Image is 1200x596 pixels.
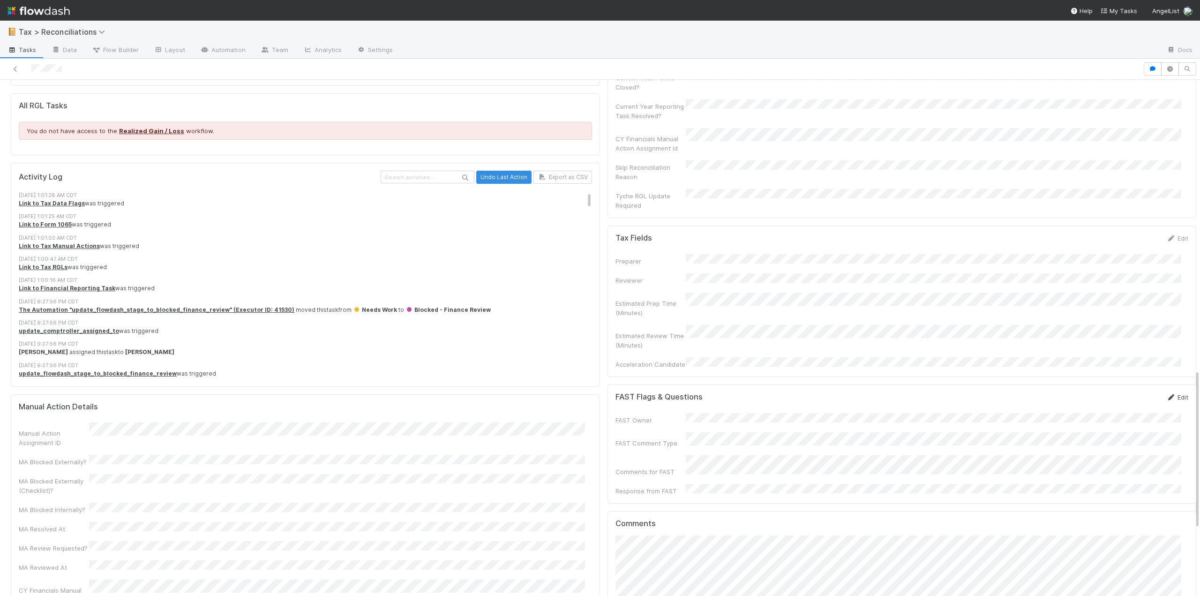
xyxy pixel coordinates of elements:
h5: Tax Fields [615,234,652,243]
span: Needs Work [353,306,397,313]
img: logo-inverted-e16ddd16eac7371096b0.svg [7,3,70,19]
div: was triggered [19,284,599,293]
div: was triggered [19,327,599,335]
div: Preparer [615,257,686,266]
div: Estimated Prep Time (Minutes) [615,299,686,317]
span: Flow Builder [92,45,139,54]
div: Help [1070,6,1093,15]
span: Tax > Reconciliations [19,27,110,37]
div: FAST Owner [615,415,686,425]
div: Tyche RGL Update Required [615,191,686,210]
div: Skip Reconciliation Reason [615,163,686,181]
div: [DATE] 9:27:56 PM CDT [19,298,599,306]
a: Link to Tax RGLs [19,264,67,271]
a: Automation [193,43,253,58]
div: MA Blocked Internally? [19,505,89,514]
div: [DATE] 1:00:16 AM CDT [19,276,599,284]
div: Current Year Period Closed? [615,73,686,92]
div: Response from FAST [615,486,686,496]
div: [DATE] 9:27:56 PM CDT [19,319,599,327]
div: [DATE] 1:01:02 AM CDT [19,234,599,242]
div: CY Financials Manual Action Assignment Id [615,134,686,153]
img: avatar_705f3a58-2659-4f93-91ad-7a5be837418b.png [1183,7,1192,16]
a: Link to Financial Reporting Task [19,285,115,292]
span: Blocked - Finance Review [405,306,491,313]
div: MA Blocked Externally? [19,457,89,467]
div: moved this task from to [19,306,599,314]
input: Search activities... [381,171,474,183]
h5: FAST Flags & Questions [615,392,703,402]
div: [DATE] 9:27:56 PM CDT [19,340,599,348]
div: [DATE] 1:01:28 AM CDT [19,191,599,199]
a: Analytics [296,43,349,58]
span: Tasks [7,45,37,54]
div: Estimated Review Time (Minutes) [615,331,686,350]
h5: All RGL Tasks [19,101,592,111]
div: [DATE] 1:01:25 AM CDT [19,212,599,220]
a: Team [253,43,296,58]
button: Export as CSV [533,171,592,184]
div: Current Year Reporting Task Resolved? [615,102,686,121]
a: Link to Form 1065 [19,221,72,228]
div: [DATE] 1:00:47 AM CDT [19,255,599,263]
a: Realized Gain / Loss [119,127,184,135]
a: update_comptroller_assigned_to [19,327,119,334]
a: Flow Builder [84,43,146,58]
a: Link to Tax Manual Actions [19,242,100,249]
div: was triggered [19,263,599,272]
a: Layout [146,43,193,58]
span: My Tasks [1100,7,1137,15]
div: Reviewer [615,276,686,285]
h5: Activity Log [19,173,379,182]
a: Link to Tax Data Flags [19,200,85,207]
div: was triggered [19,220,599,229]
a: Data [44,43,84,58]
a: Edit [1166,234,1188,242]
h5: Comments [615,519,1189,528]
div: Acceleration Candidate [615,360,686,369]
h5: Manual Action Details [19,402,98,412]
div: was triggered [19,242,599,250]
div: MA Reviewed At [19,563,89,572]
a: My Tasks [1100,6,1137,15]
div: You do not have access to the workflow. [19,122,592,140]
div: assigned this task to [19,348,599,356]
a: update_flowdash_stage_to_blocked_finance_review [19,370,177,377]
div: Comments for FAST [615,467,686,476]
span: AngelList [1152,7,1179,15]
a: Edit [1166,393,1188,401]
strong: [PERSON_NAME] [19,348,68,355]
div: MA Blocked Externally (Checklist)? [19,476,89,495]
a: Docs [1159,43,1200,58]
div: FAST Comment Type [615,438,686,448]
button: Undo Last Action [476,171,532,184]
div: was triggered [19,370,599,378]
div: was triggered [19,199,599,208]
div: MA Resolved At [19,524,89,534]
a: Settings [349,43,400,58]
strong: [PERSON_NAME] [125,348,174,355]
div: [DATE] 9:27:56 PM CDT [19,362,599,370]
a: The Automation "update_flowdash_stage_to_blocked_finance_review" (Executor ID: 41530) [19,306,294,313]
span: 📔 [7,28,17,36]
div: Manual Action Assignment ID [19,429,89,447]
div: MA Review Requested? [19,543,89,553]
